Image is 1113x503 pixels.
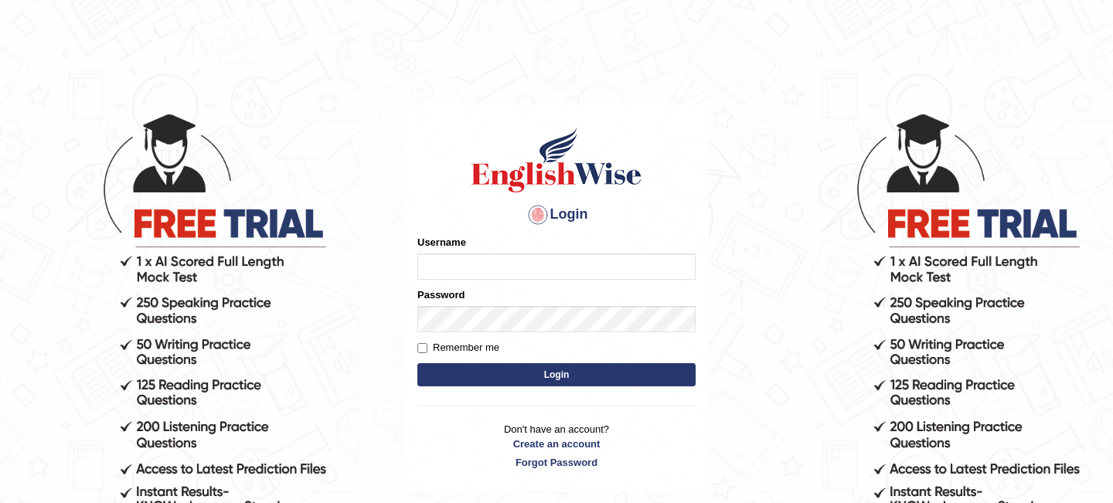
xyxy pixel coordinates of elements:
a: Forgot Password [417,455,696,470]
button: Login [417,363,696,386]
label: Username [417,235,466,250]
label: Remember me [417,340,499,355]
h4: Login [417,202,696,227]
img: Logo of English Wise sign in for intelligent practice with AI [468,125,645,195]
label: Password [417,287,465,302]
p: Don't have an account? [417,422,696,470]
a: Create an account [417,437,696,451]
input: Remember me [417,343,427,353]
